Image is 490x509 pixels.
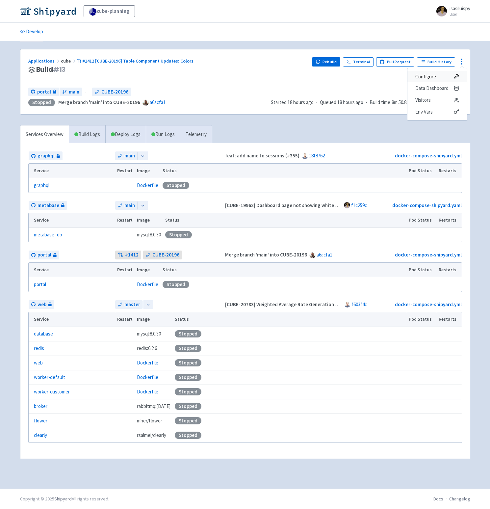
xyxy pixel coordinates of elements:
a: Build History [417,57,455,67]
span: Build time [370,99,390,106]
a: worker-customer [34,388,70,396]
a: CUBE-20196 [143,251,182,259]
a: metabase [29,201,67,210]
span: isasiluispy [450,5,470,12]
th: Service [29,164,115,178]
div: Stopped [175,403,201,410]
a: clearly [34,432,47,439]
div: Stopped [175,417,201,424]
img: Shipyard logo [20,6,76,16]
a: docker-compose-shipyard.yml [395,301,462,308]
span: portal [38,251,51,259]
span: cube [61,58,77,64]
span: web [38,301,46,308]
div: · · · [271,99,462,106]
a: portal [29,251,59,259]
strong: [CUBE-19968] Dashboard page not showing white background (#83) [225,202,374,208]
th: Restarts [436,164,461,178]
a: graphql [29,151,63,160]
small: User [450,12,470,16]
a: Dockerfile [137,182,158,188]
a: Build Logs [69,125,105,144]
th: Pod Status [406,213,436,228]
a: a6acfa1 [150,99,166,105]
a: portal [34,281,46,288]
a: Deploy Logs [105,125,146,144]
strong: feat: add name to sessions (#355) [225,152,299,159]
span: # 13 [53,65,66,74]
th: Image [135,213,163,228]
div: Stopped [28,99,55,106]
a: 18f8762 [309,152,325,159]
th: Pod Status [406,164,436,178]
th: Service [29,263,115,277]
a: #1412 [115,251,141,259]
th: Pod Status [406,263,436,277]
a: f1c259c [351,202,367,208]
th: Status [163,213,406,228]
time: 18 hours ago [288,99,314,105]
th: Status [172,312,406,327]
button: Rebuild [312,57,340,67]
a: Pull Request [376,57,415,67]
a: Dockerfile [137,374,158,380]
time: 18 hours ago [337,99,363,105]
a: main [115,151,138,160]
a: Env Vars [407,106,467,118]
th: Restart [115,213,135,228]
a: Dockerfile [137,281,158,287]
div: Stopped [175,432,201,439]
a: a6acfa1 [317,252,332,258]
span: Started [271,99,314,105]
span: rabbitmq:[DATE] [137,403,170,410]
span: Build [36,66,66,73]
th: Status [160,164,406,178]
a: portal [28,88,59,96]
a: Data Dashboard [407,82,467,94]
th: Restart [115,164,135,178]
div: Stopped [175,330,201,337]
a: Configure [407,71,467,83]
span: rsalmei/clearly [137,432,166,439]
div: Stopped [165,231,192,238]
a: Docs [433,496,443,502]
div: Stopped [175,359,201,366]
span: mher/flower [137,417,162,425]
a: metabase_db [34,231,62,239]
span: Env Vars [415,107,433,117]
a: Visitors [407,94,467,106]
div: Stopped [175,388,201,395]
span: 8m 50.8s [392,99,409,106]
span: Visitors [415,95,431,105]
span: main [69,88,79,96]
a: CUBE-20196 [92,88,131,96]
th: Restarts [436,263,461,277]
a: main [60,88,82,96]
div: Stopped [163,182,189,189]
span: Configure [415,72,436,81]
a: Dockerfile [137,360,158,366]
th: Restart [115,312,135,327]
th: Service [29,312,115,327]
span: portal [37,88,51,96]
span: ← [85,88,90,96]
th: Image [135,312,172,327]
a: worker-default [34,374,65,381]
span: main [124,152,135,160]
a: broker [34,403,47,410]
a: graphql [34,182,49,189]
a: master [115,300,143,309]
a: docker-compose-shipyard.yml [395,252,462,258]
a: Shipyard [54,496,72,502]
span: redis:6.2.6 [137,345,157,352]
a: web [29,300,54,309]
a: flower [34,417,47,425]
div: Stopped [175,374,201,381]
a: cube-planning [84,5,135,17]
th: Service [29,213,115,228]
span: Data Dashboard [415,84,449,93]
a: f603f4c [351,301,367,308]
span: main [124,202,135,209]
th: Image [135,164,160,178]
th: Image [135,263,160,277]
